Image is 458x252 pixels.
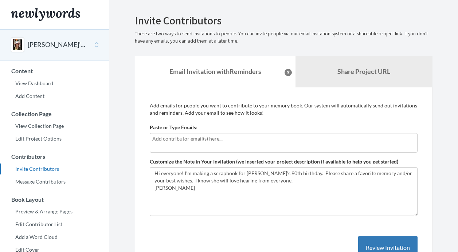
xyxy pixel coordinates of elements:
h3: Book Layout [0,196,109,203]
h3: Content [0,68,109,74]
textarea: Hi everyone! I'm making a scrapbook for [PERSON_NAME]'s 90th birthday. Please share a favorite me... [150,167,418,216]
h3: Collection Page [0,111,109,117]
button: [PERSON_NAME]'s 90th Birthday [28,40,87,50]
img: Newlywords logo [11,8,80,21]
label: Customize the Note in Your Invitation (we inserted your project description if available to help ... [150,158,398,165]
label: Paste or Type Emails: [150,124,197,131]
input: Add contributor email(s) here... [152,135,415,143]
h2: Invite Contributors [135,15,432,27]
b: Share Project URL [337,67,390,75]
p: Add emails for people you want to contribute to your memory book. Our system will automatically s... [150,102,418,117]
strong: Email Invitation with Reminders [169,67,261,75]
p: There are two ways to send invitations to people. You can invite people via our email invitation ... [135,30,432,45]
h3: Contributors [0,153,109,160]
